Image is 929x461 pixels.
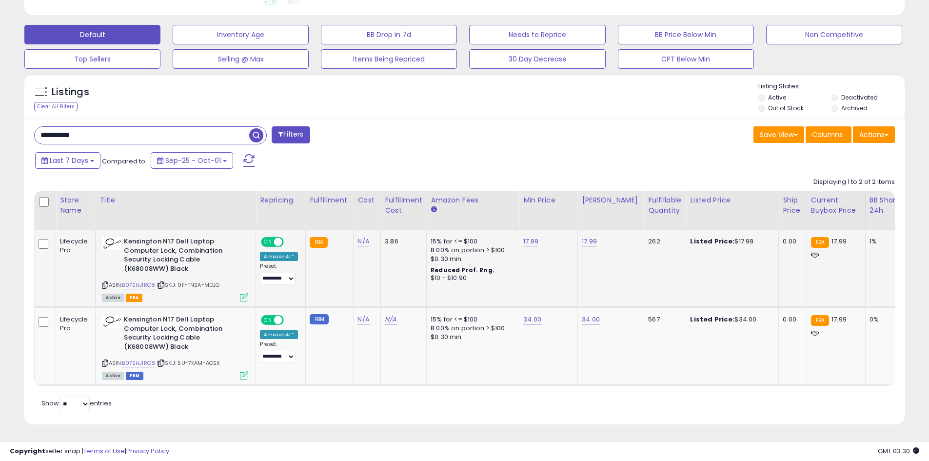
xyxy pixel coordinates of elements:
[690,315,771,324] div: $34.00
[469,49,605,69] button: 30 Day Decrease
[431,237,512,246] div: 15% for <= $100
[262,316,275,324] span: ON
[768,104,804,112] label: Out of Stock
[102,372,124,380] span: All listings currently available for purchase on Amazon
[385,195,422,216] div: Fulfillment Cost
[648,237,678,246] div: 262
[813,178,895,187] div: Displaying 1 to 2 of 2 items
[10,447,169,456] div: seller snap | |
[310,314,329,324] small: FBM
[582,315,600,324] a: 34.00
[126,372,143,380] span: FBM
[260,330,298,339] div: Amazon AI *
[841,104,868,112] label: Archived
[151,152,233,169] button: Sep-25 - Oct-01
[431,324,512,333] div: 8.00% on portion > $100
[385,315,396,324] a: N/A
[357,315,369,324] a: N/A
[618,49,754,69] button: CPT Below Min
[523,195,573,205] div: Min Price
[783,237,799,246] div: 0.00
[582,237,597,246] a: 17.99
[102,237,121,250] img: 318e9NPLaXL._SL40_.jpg
[431,205,436,214] small: Amazon Fees.
[431,315,512,324] div: 15% for <= $100
[124,237,242,276] b: Kensington N17 Dell Laptop Computer Lock, Combination Security Locking Cable (K68008WW) Black
[260,252,298,261] div: Amazon AI *
[157,281,219,289] span: | SKU: 9F-TNSA-MDJG
[60,315,88,333] div: Lifecycle Pro
[648,315,678,324] div: 567
[173,25,309,44] button: Inventory Age
[102,157,147,166] span: Compared to:
[431,246,512,255] div: 8.00% on portion > $100
[523,237,538,246] a: 17.99
[582,195,640,205] div: [PERSON_NAME]
[165,156,221,165] span: Sep-25 - Oct-01
[60,237,88,255] div: Lifecycle Pro
[690,195,774,205] div: Listed Price
[272,126,310,143] button: Filters
[648,195,682,216] div: Fulfillable Quantity
[34,102,78,111] div: Clear All Filters
[102,237,248,301] div: ASIN:
[357,195,376,205] div: Cost
[870,195,905,216] div: BB Share 24h.
[618,25,754,44] button: BB Price Below Min
[870,315,902,324] div: 0%
[853,126,895,143] button: Actions
[768,93,786,101] label: Active
[469,25,605,44] button: Needs to Reprice
[523,315,541,324] a: 34.00
[50,156,88,165] span: Last 7 Days
[157,359,219,367] span: | SKU: 5U-7KAM-AOSX
[126,294,142,302] span: FBA
[321,49,457,69] button: Items Being Repriced
[806,126,851,143] button: Columns
[60,195,91,216] div: Store Name
[431,266,494,274] b: Reduced Prof. Rng.
[811,237,829,248] small: FBA
[124,315,242,354] b: Kensington N17 Dell Laptop Computer Lock, Combination Security Locking Cable (K68008WW) Black
[831,315,847,324] span: 17.99
[282,238,298,246] span: OFF
[431,195,515,205] div: Amazon Fees
[321,25,457,44] button: BB Drop in 7d
[783,315,799,324] div: 0.00
[831,237,847,246] span: 17.99
[260,341,298,363] div: Preset:
[385,237,419,246] div: 3.86
[24,49,160,69] button: Top Sellers
[122,359,155,367] a: B07SHJ1RC8
[811,315,829,326] small: FBA
[260,195,301,205] div: Repricing
[260,263,298,285] div: Preset:
[753,126,804,143] button: Save View
[357,237,369,246] a: N/A
[690,237,734,246] b: Listed Price:
[878,446,919,456] span: 2025-10-9 03:30 GMT
[783,195,802,216] div: Ship Price
[52,85,89,99] h5: Listings
[102,294,124,302] span: All listings currently available for purchase on Amazon
[690,237,771,246] div: $17.99
[766,25,902,44] button: Non Competitive
[102,315,248,379] div: ASIN:
[431,274,512,282] div: $10 - $10.90
[431,333,512,341] div: $0.30 min
[122,281,155,289] a: B07SHJ1RC8
[35,152,100,169] button: Last 7 Days
[99,195,252,205] div: Title
[690,315,734,324] b: Listed Price:
[24,25,160,44] button: Default
[431,255,512,263] div: $0.30 min
[758,82,905,91] p: Listing States:
[812,130,843,140] span: Columns
[10,446,45,456] strong: Copyright
[102,315,121,328] img: 318e9NPLaXL._SL40_.jpg
[126,446,169,456] a: Privacy Policy
[41,399,112,408] span: Show: entries
[310,195,349,205] div: Fulfillment
[841,93,878,101] label: Deactivated
[811,195,861,216] div: Current Buybox Price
